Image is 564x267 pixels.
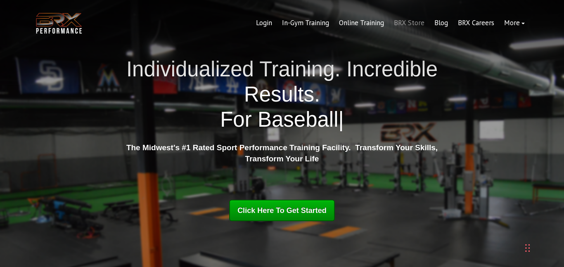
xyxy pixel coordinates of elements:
img: BRX Transparent Logo-2 [34,11,84,36]
span: Click Here To Get Started [237,206,327,215]
a: BRX Store [389,13,429,33]
a: Online Training [334,13,389,33]
span: For Baseball [220,108,338,131]
span: | [339,108,344,131]
a: Click Here To Get Started [229,200,335,221]
a: BRX Careers [453,13,499,33]
a: More [499,13,530,33]
a: Login [251,13,277,33]
strong: The Midwest's #1 Rated Sport Performance Training Facility. Transform Your Skills, Transform Your... [126,143,438,163]
iframe: Chat Widget [446,178,564,267]
a: Blog [429,13,453,33]
a: In-Gym Training [277,13,334,33]
h1: Individualized Training. Incredible Results. [123,57,441,132]
div: Drag [525,236,530,260]
div: Navigation Menu [251,13,530,33]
